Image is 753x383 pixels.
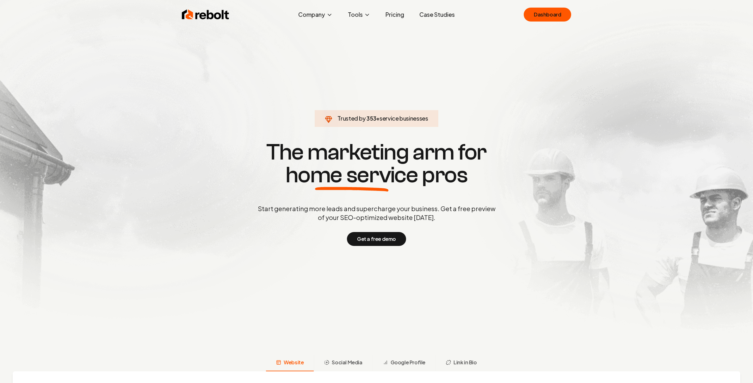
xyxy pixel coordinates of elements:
[343,8,375,21] button: Tools
[367,114,376,123] span: 353
[435,355,487,371] button: Link in Bio
[256,204,497,222] p: Start generating more leads and supercharge your business. Get a free preview of your SEO-optimiz...
[266,355,314,371] button: Website
[454,359,477,366] span: Link in Bio
[182,8,229,21] img: Rebolt Logo
[373,355,435,371] button: Google Profile
[376,115,380,122] span: +
[286,164,418,186] span: home service
[293,8,338,21] button: Company
[380,115,428,122] span: service businesses
[314,355,372,371] button: Social Media
[414,8,460,21] a: Case Studies
[225,141,528,186] h1: The marketing arm for pros
[391,359,425,366] span: Google Profile
[347,232,406,246] button: Get a free demo
[380,8,409,21] a: Pricing
[284,359,304,366] span: Website
[332,359,362,366] span: Social Media
[524,8,571,22] a: Dashboard
[337,115,366,122] span: Trusted by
